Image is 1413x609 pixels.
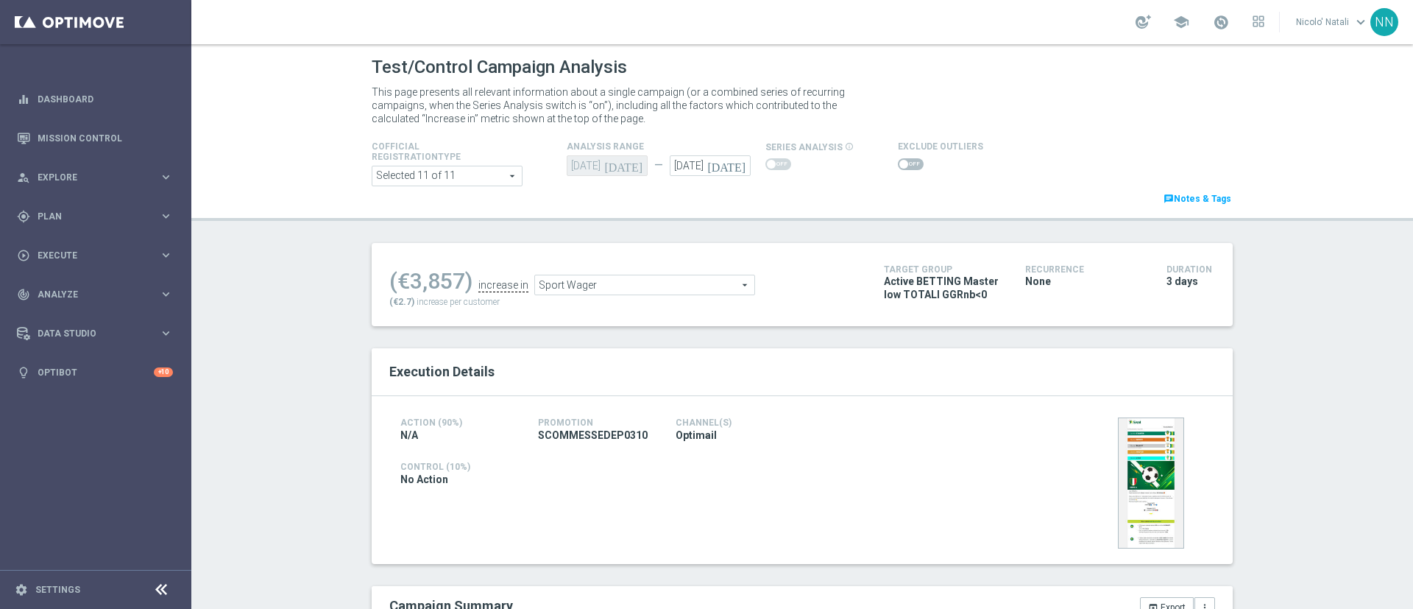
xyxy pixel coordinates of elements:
[676,429,717,442] span: Optimail
[38,251,159,260] span: Execute
[17,366,30,379] i: lightbulb
[400,418,516,428] h4: Action (90%)
[159,170,173,184] i: keyboard_arrow_right
[648,159,670,172] div: —
[17,288,159,301] div: Analyze
[372,166,522,186] span: Expert Online Expert Retail Master Online Master Retail Other and 6 more
[16,172,174,183] button: person_search Explore keyboard_arrow_right
[16,211,174,222] button: gps_fixed Plan keyboard_arrow_right
[604,155,648,172] i: [DATE]
[16,328,174,339] button: Data Studio keyboard_arrow_right
[884,264,1003,275] h4: Target Group
[17,119,173,158] div: Mission Control
[17,327,159,340] div: Data Studio
[1295,11,1370,33] a: Nicolo' Natalikeyboard_arrow_down
[1025,275,1051,288] span: None
[765,142,843,152] span: series analysis
[159,248,173,262] i: keyboard_arrow_right
[417,297,500,307] span: increase per customer
[1118,418,1184,549] img: 36727.jpeg
[372,141,497,162] h4: Cofficial Registrationtype
[1025,264,1144,275] h4: Recurrence
[884,275,1003,301] span: Active BETTING Master low TOTALI GGRnb<0
[17,249,30,262] i: play_circle_outline
[1166,264,1215,275] h4: Duration
[159,209,173,223] i: keyboard_arrow_right
[1164,194,1174,204] i: chat
[400,462,929,472] h4: Control (10%)
[1370,8,1398,36] div: NN
[567,141,765,152] h4: analysis range
[478,279,528,292] div: increase in
[400,473,448,486] span: No Action
[372,57,627,78] h1: Test/Control Campaign Analysis
[1353,14,1369,30] span: keyboard_arrow_down
[38,212,159,221] span: Plan
[17,93,30,106] i: equalizer
[17,171,159,184] div: Explore
[538,429,648,442] span: SCOMMESSEDEP0310
[538,418,654,428] h4: Promotion
[35,585,80,594] a: Settings
[17,80,173,119] div: Dashboard
[154,367,173,377] div: +10
[38,329,159,338] span: Data Studio
[670,155,751,176] input: Select Date
[17,210,159,223] div: Plan
[38,173,159,182] span: Explore
[372,85,865,125] p: This page presents all relevant information about a single campaign (or a combined series of recu...
[16,289,174,300] button: track_changes Analyze keyboard_arrow_right
[38,80,173,119] a: Dashboard
[707,155,751,172] i: [DATE]
[845,142,854,151] i: info_outline
[17,353,173,392] div: Optibot
[17,171,30,184] i: person_search
[17,288,30,301] i: track_changes
[389,297,414,307] span: (€2.7)
[38,290,159,299] span: Analyze
[17,210,30,223] i: gps_fixed
[16,133,174,144] button: Mission Control
[389,268,472,295] div: (€3,857)
[38,353,154,392] a: Optibot
[1173,14,1189,30] span: school
[16,94,174,105] button: equalizer Dashboard
[389,364,495,379] span: Execution Details
[1162,191,1233,207] a: chatNotes & Tags
[15,583,28,596] i: settings
[400,429,418,442] span: N/A
[1166,275,1198,288] span: 3 days
[38,119,173,158] a: Mission Control
[159,287,173,301] i: keyboard_arrow_right
[16,250,174,261] button: play_circle_outline Execute keyboard_arrow_right
[898,141,983,152] h4: Exclude Outliers
[159,326,173,340] i: keyboard_arrow_right
[676,418,791,428] h4: Channel(s)
[17,249,159,262] div: Execute
[16,367,174,379] button: lightbulb Optibot +10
